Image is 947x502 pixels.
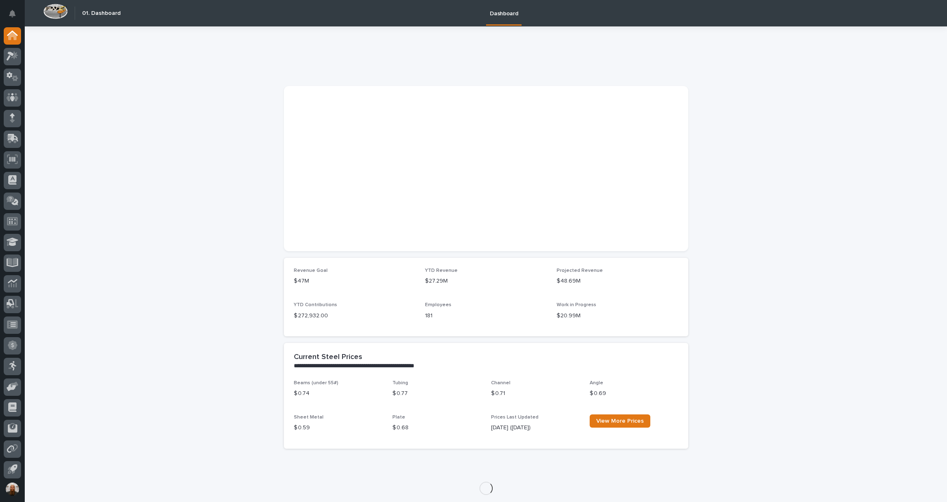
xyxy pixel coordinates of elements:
img: Workspace Logo [43,4,68,19]
span: Tubing [392,381,408,385]
span: Employees [425,302,451,307]
p: $27.29M [425,277,547,285]
span: Angle [590,381,603,385]
span: YTD Contributions [294,302,337,307]
p: 181 [425,312,547,320]
span: Beams (under 55#) [294,381,338,385]
p: $ 0.77 [392,389,481,398]
p: $47M [294,277,416,285]
p: $ 0.71 [491,389,580,398]
div: Notifications [10,10,21,23]
span: Projected Revenue [557,268,603,273]
button: users-avatar [4,481,21,498]
p: $20.99M [557,312,678,320]
span: Channel [491,381,510,385]
h2: Current Steel Prices [294,353,362,362]
p: [DATE] ([DATE]) [491,423,580,432]
h2: 01. Dashboard [82,10,120,17]
span: View More Prices [596,418,644,424]
span: Sheet Metal [294,415,324,420]
p: $48.69M [557,277,678,285]
p: $ 0.68 [392,423,481,432]
span: Plate [392,415,405,420]
p: $ 0.59 [294,423,383,432]
p: $ 0.69 [590,389,678,398]
span: Prices Last Updated [491,415,538,420]
a: View More Prices [590,414,650,428]
span: YTD Revenue [425,268,458,273]
span: Revenue Goal [294,268,328,273]
span: Work in Progress [557,302,596,307]
button: Notifications [4,5,21,22]
p: $ 272,932.00 [294,312,416,320]
p: $ 0.74 [294,389,383,398]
